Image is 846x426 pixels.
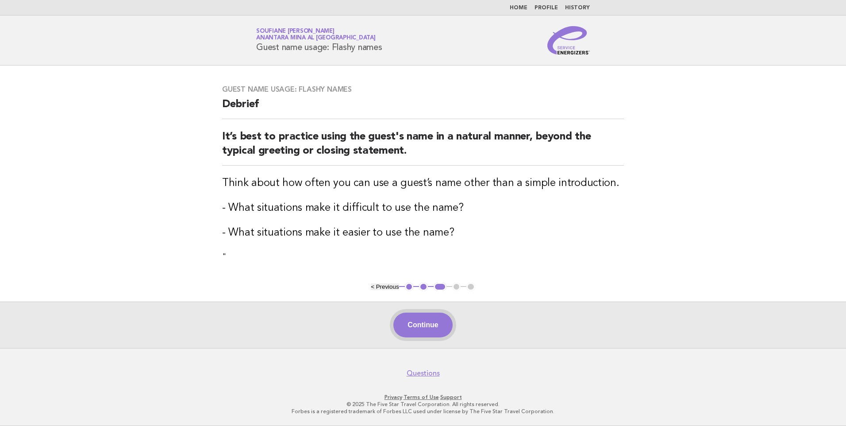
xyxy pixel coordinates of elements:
p: © 2025 The Five Star Travel Corporation. All rights reserved. [152,401,694,408]
h2: Debrief [222,97,624,119]
button: Continue [393,313,452,337]
button: < Previous [371,283,399,290]
h1: Guest name usage: Flashy names [256,29,382,52]
button: 2 [419,283,428,291]
a: Privacy [385,394,402,400]
a: Soufiane [PERSON_NAME]Anantara Mina al [GEOGRAPHIC_DATA] [256,28,376,41]
h3: Think about how often you can use a guest’s name other than a simple introduction. [222,176,624,190]
p: " [222,251,624,263]
a: Questions [407,369,440,378]
h3: Guest name usage: Flashy names [222,85,624,94]
h2: It’s best to practice using the guest's name in a natural manner, beyond the typical greeting or ... [222,130,624,166]
span: Anantara Mina al [GEOGRAPHIC_DATA] [256,35,376,41]
a: Terms of Use [404,394,439,400]
p: Forbes is a registered trademark of Forbes LLC used under license by The Five Star Travel Corpora... [152,408,694,415]
img: Service Energizers [547,26,590,54]
a: Support [440,394,462,400]
button: 1 [405,283,414,291]
a: Home [510,5,527,11]
a: History [565,5,590,11]
h3: - What situations make it difficult to use the name? [222,201,624,215]
button: 3 [434,283,446,291]
a: Profile [535,5,558,11]
p: · · [152,394,694,401]
h3: - What situations make it easier to use the name? [222,226,624,240]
